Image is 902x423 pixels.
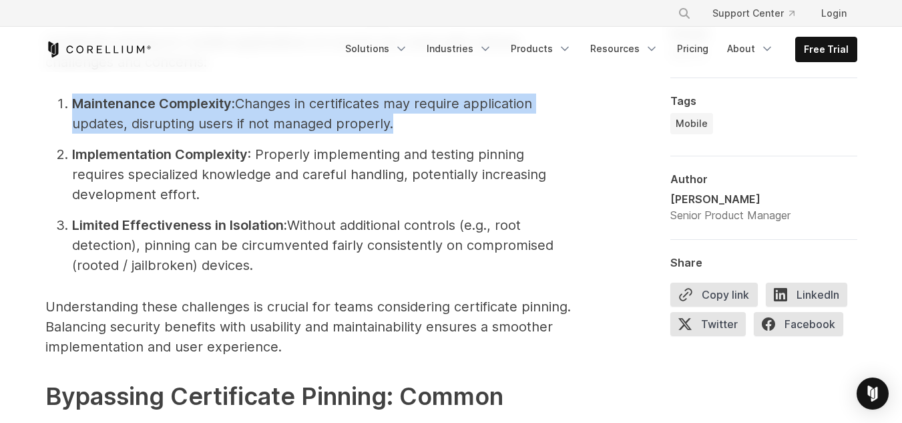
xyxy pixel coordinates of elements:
[719,37,782,61] a: About
[670,207,791,223] div: Senior Product Manager
[670,191,791,207] div: [PERSON_NAME]
[72,215,580,275] li: Without additional controls (e.g., root detection), pinning can be circumvented fairly consistent...
[337,37,857,62] div: Navigation Menu
[754,312,851,341] a: Facebook
[503,37,580,61] a: Products
[766,283,847,307] span: LinkedIn
[670,94,857,108] div: Tags
[670,312,754,341] a: Twitter
[676,117,708,130] span: Mobile
[670,172,857,186] div: Author
[702,1,805,25] a: Support Center
[45,297,580,357] p: Understanding these challenges is crucial for teams considering certificate pinning. Balancing se...
[857,378,889,410] div: Open Intercom Messenger
[670,312,746,336] span: Twitter
[419,37,500,61] a: Industries
[670,283,758,307] button: Copy link
[672,1,696,25] button: Search
[796,37,857,61] a: Free Trial
[811,1,857,25] a: Login
[582,37,666,61] a: Resources
[754,312,843,336] span: Facebook
[766,283,855,312] a: LinkedIn
[72,146,248,162] strong: Implementation Complexity
[72,94,580,134] li: Changes in certificates may require application updates, disrupting users if not managed properly.
[72,217,287,233] strong: Limited Effectiveness in Isolation:
[45,41,152,57] a: Corellium Home
[72,144,580,204] li: : Properly implementing and testing pinning requires specialized knowledge and careful handling, ...
[337,37,416,61] a: Solutions
[670,113,713,134] a: Mobile
[670,256,857,269] div: Share
[669,37,716,61] a: Pricing
[662,1,857,25] div: Navigation Menu
[72,96,235,112] strong: Maintenance Complexity:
